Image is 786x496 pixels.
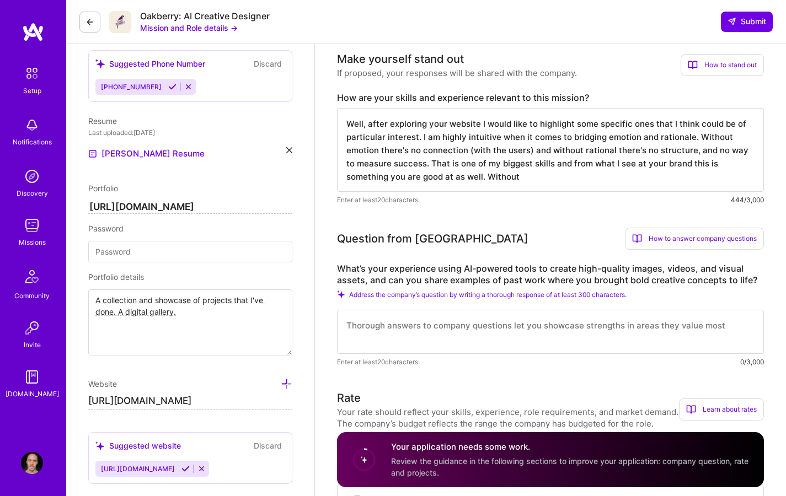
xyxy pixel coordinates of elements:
div: How to answer company questions [625,228,764,250]
div: Invite [24,339,41,351]
div: [DOMAIN_NAME] [6,388,59,400]
i: icon BookOpen [688,60,698,70]
img: Invite [21,317,43,339]
div: Discovery [17,187,48,199]
button: Discard [250,57,285,70]
a: [PERSON_NAME] Resume [88,147,205,160]
span: Enter at least 20 characters. [337,356,420,368]
img: discovery [21,165,43,187]
input: Password [88,241,292,262]
label: How are your skills and experience relevant to this mission? [337,92,764,104]
img: Community [19,263,45,290]
span: [PHONE_NUMBER] [101,83,162,91]
img: setup [20,62,44,85]
div: Missions [19,236,46,248]
i: icon SuggestedTeams [95,59,105,68]
div: Suggested website [95,440,181,451]
i: icon BookOpen [632,234,642,244]
i: icon Close [286,147,292,153]
img: bell [21,114,43,136]
button: Discard [250,439,285,452]
span: Portfolio [88,184,118,193]
span: Review the guidance in the following sections to improve your application: company question, rate... [391,456,748,477]
i: icon BookOpen [686,405,696,414]
i: Reject [197,465,206,473]
div: 444/3,000 [731,194,764,206]
label: What’s your experience using AI-powered tools to create high-quality images, videos, and visual a... [337,263,764,286]
textarea: Well, after exploring your website I would like to highlight some specific ones that I think coul... [337,108,764,192]
a: User Avatar [18,452,46,474]
img: guide book [21,366,43,388]
input: http://... [88,201,292,214]
div: Suggested Phone Number [95,58,205,69]
img: Resume [88,149,97,158]
button: Submit [721,12,773,31]
img: teamwork [21,214,43,236]
div: Password [88,223,292,234]
div: Notifications [13,136,52,148]
div: Last uploaded: [DATE] [88,127,292,138]
input: http://... [88,392,292,410]
div: Oakberry: AI Creative Designer [140,10,270,22]
div: Rate [337,390,361,406]
i: Accept [181,465,190,473]
h4: Your application needs some work. [391,441,751,453]
span: Website [88,379,117,389]
div: Make yourself stand out [337,51,464,67]
i: icon LeftArrowDark [85,18,94,26]
img: Company Logo [109,11,131,33]
img: User Avatar [21,452,43,474]
div: Setup [23,85,41,96]
div: Learn about rates [679,398,764,420]
button: Mission and Role details → [140,22,238,34]
span: Address the company’s question by writing a thorough response of at least 300 characters. [349,290,627,299]
div: Community [14,290,50,301]
div: How to stand out [681,54,764,76]
div: If proposed, your responses will be shared with the company. [337,67,577,79]
div: Question from [GEOGRAPHIC_DATA] [337,230,528,247]
span: Enter at least 20 characters. [337,194,420,206]
i: Check [337,290,345,298]
i: icon SuggestedTeams [95,441,105,451]
i: icon SendLight [728,17,736,26]
div: Portfolio details [88,271,292,283]
div: Your rate should reflect your skills, experience, role requirements, and market demand. The compa... [337,406,679,429]
i: Accept [168,83,177,91]
span: Resume [88,116,117,126]
img: logo [22,22,44,42]
span: Submit [728,16,766,27]
textarea: A collection and showcase of projects that I've done. A digital gallery. [88,289,292,355]
div: 0/3,000 [740,356,764,368]
i: Reject [184,83,193,91]
span: [URL][DOMAIN_NAME] [101,465,175,473]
